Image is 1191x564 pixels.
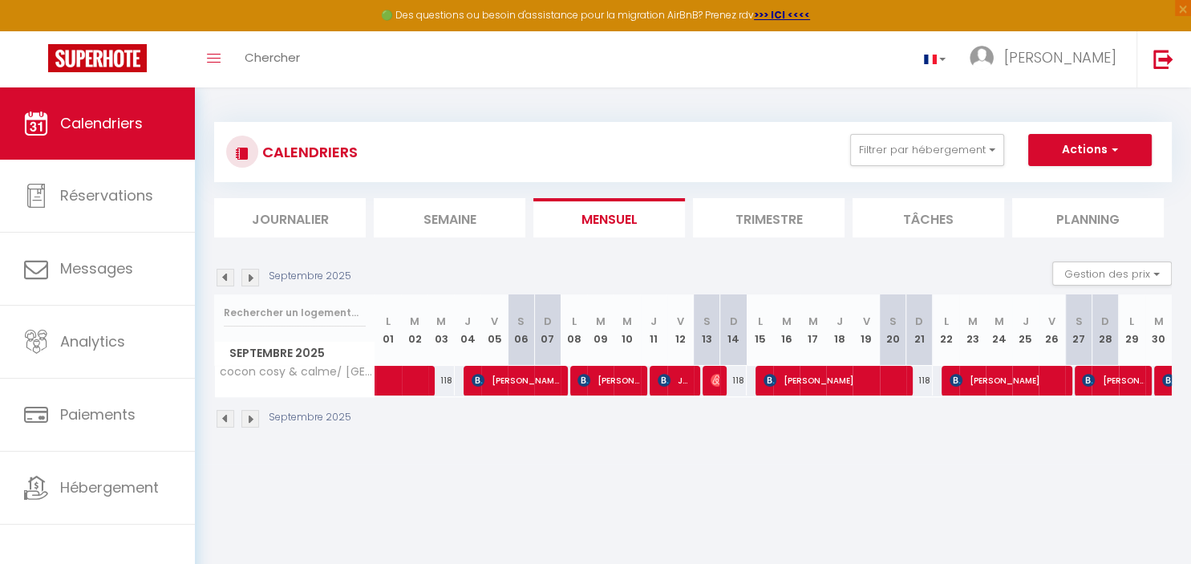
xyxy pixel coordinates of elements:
span: [PERSON_NAME] [577,365,639,396]
abbr: M [410,314,419,329]
abbr: D [915,314,923,329]
button: Filtrer par hébergement [850,134,1004,166]
abbr: V [863,314,870,329]
input: Rechercher un logement... [224,298,366,327]
th: 16 [773,294,800,366]
abbr: J [1023,314,1029,329]
th: 19 [853,294,879,366]
abbr: V [491,314,498,329]
div: 118 [720,366,747,396]
th: 28 [1092,294,1118,366]
th: 10 [614,294,640,366]
span: Calendriers [60,113,143,133]
abbr: M [808,314,818,329]
th: 01 [375,294,402,366]
th: 30 [1145,294,1172,366]
th: 20 [880,294,906,366]
th: 02 [402,294,428,366]
th: 18 [826,294,853,366]
abbr: V [677,314,684,329]
span: Réservations [60,185,153,205]
li: Mensuel [533,198,685,237]
span: cocon cosy & calme/ [GEOGRAPHIC_DATA] [217,366,378,378]
th: 09 [587,294,614,366]
abbr: L [943,314,948,329]
div: 118 [906,366,933,396]
span: [PERSON_NAME] [1004,47,1116,67]
abbr: D [544,314,552,329]
th: 11 [641,294,667,366]
abbr: J [650,314,657,329]
abbr: M [436,314,446,329]
abbr: D [729,314,737,329]
button: Gestion des prix [1052,262,1172,286]
span: [PERSON_NAME] [711,365,719,396]
span: Chercher [245,49,300,66]
span: [PERSON_NAME] [472,365,560,396]
abbr: M [995,314,1004,329]
abbr: M [596,314,606,329]
img: ... [970,46,994,70]
th: 12 [667,294,694,366]
span: Hébergement [60,477,159,497]
th: 15 [747,294,773,366]
span: [PERSON_NAME] [950,365,1064,396]
li: Planning [1012,198,1164,237]
th: 27 [1065,294,1092,366]
h3: CALENDRIERS [258,134,358,170]
abbr: M [967,314,977,329]
th: 29 [1119,294,1145,366]
button: Actions [1028,134,1152,166]
th: 04 [455,294,481,366]
abbr: L [1129,314,1134,329]
li: Tâches [853,198,1004,237]
th: 25 [1012,294,1039,366]
li: Trimestre [693,198,845,237]
abbr: V [1048,314,1055,329]
th: 24 [986,294,1012,366]
abbr: M [622,314,632,329]
abbr: L [758,314,763,329]
th: 08 [561,294,587,366]
p: Septembre 2025 [269,269,351,284]
th: 06 [508,294,534,366]
span: Paiements [60,404,136,424]
abbr: S [517,314,525,329]
span: [PERSON_NAME] [1082,365,1144,396]
th: 26 [1039,294,1065,366]
p: Septembre 2025 [269,410,351,425]
span: Jadivis [PERSON_NAME] [658,365,693,396]
th: 07 [534,294,561,366]
th: 22 [933,294,959,366]
th: 05 [481,294,508,366]
th: 23 [959,294,986,366]
abbr: L [572,314,577,329]
li: Semaine [374,198,525,237]
abbr: M [1154,314,1164,329]
abbr: D [1101,314,1109,329]
span: Analytics [60,331,125,351]
img: Super Booking [48,44,147,72]
a: >>> ICI <<<< [754,8,810,22]
span: Messages [60,258,133,278]
span: [PERSON_NAME] [764,365,905,396]
abbr: L [386,314,391,329]
abbr: S [1075,314,1082,329]
li: Journalier [214,198,366,237]
th: 14 [720,294,747,366]
abbr: J [464,314,471,329]
th: 17 [800,294,826,366]
abbr: M [782,314,792,329]
a: ... [PERSON_NAME] [958,31,1136,87]
abbr: J [837,314,843,329]
a: Chercher [233,31,312,87]
th: 13 [694,294,720,366]
th: 03 [428,294,455,366]
img: logout [1153,49,1173,69]
abbr: S [703,314,711,329]
th: 21 [906,294,933,366]
abbr: S [889,314,897,329]
span: Septembre 2025 [215,342,375,365]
